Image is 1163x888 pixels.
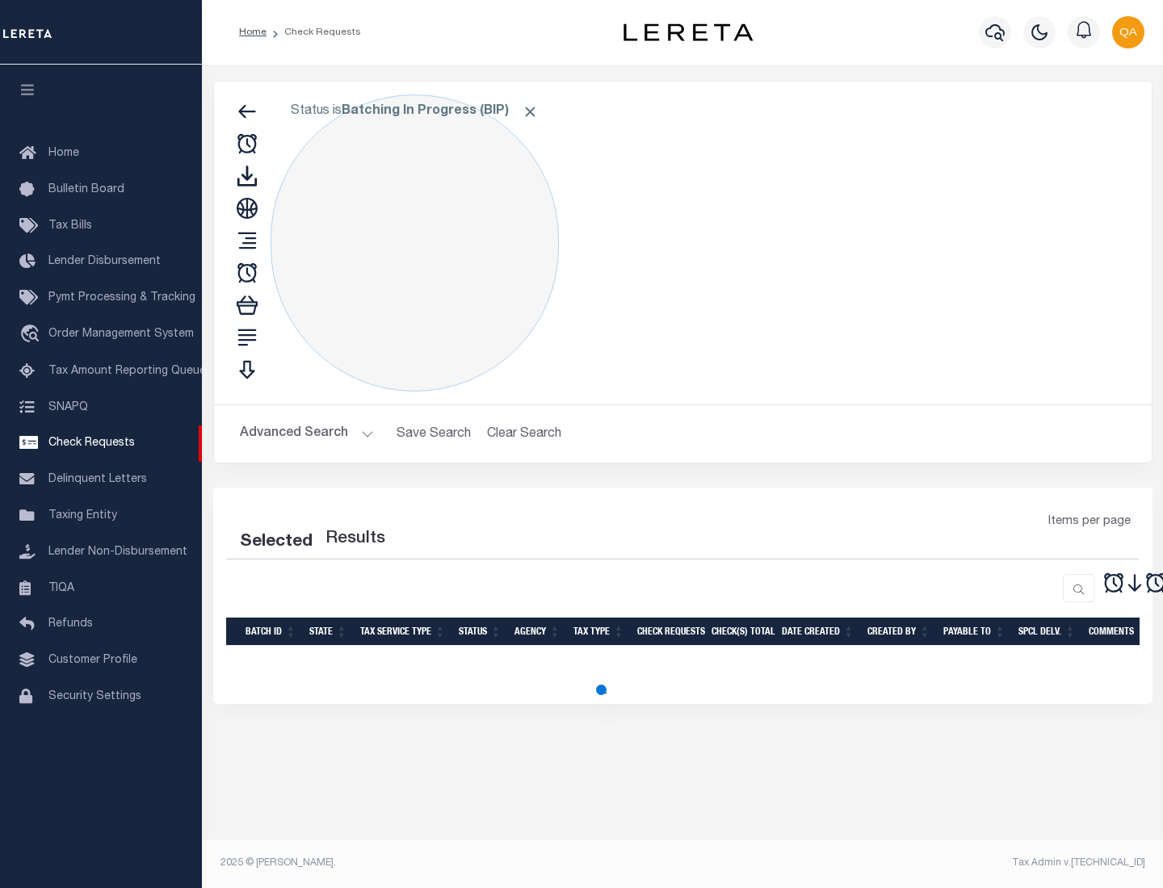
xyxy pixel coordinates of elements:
[239,618,303,646] th: Batch Id
[48,256,161,267] span: Lender Disbursement
[239,27,267,37] a: Home
[48,329,194,340] span: Order Management System
[48,220,92,232] span: Tax Bills
[705,618,775,646] th: Check(s) Total
[48,438,135,449] span: Check Requests
[48,547,187,558] span: Lender Non-Disbursement
[48,691,141,702] span: Security Settings
[452,618,508,646] th: Status
[508,618,567,646] th: Agency
[48,184,124,195] span: Bulletin Board
[1048,513,1131,531] span: Items per page
[1012,618,1082,646] th: Spcl Delv.
[695,856,1145,870] div: Tax Admin v.[TECHNICAL_ID]
[387,418,481,450] button: Save Search
[1082,618,1155,646] th: Comments
[861,618,937,646] th: Created By
[208,856,683,870] div: 2025 © [PERSON_NAME].
[567,618,631,646] th: Tax Type
[631,618,705,646] th: Check Requests
[48,148,79,159] span: Home
[937,618,1012,646] th: Payable To
[48,401,88,413] span: SNAPQ
[240,418,374,450] button: Advanced Search
[775,618,861,646] th: Date Created
[1112,16,1144,48] img: svg+xml;base64,PHN2ZyB4bWxucz0iaHR0cDovL3d3dy53My5vcmcvMjAwMC9zdmciIHBvaW50ZXItZXZlbnRzPSJub25lIi...
[303,618,354,646] th: State
[271,94,559,392] div: Click to Edit
[48,474,147,485] span: Delinquent Letters
[325,526,385,552] label: Results
[522,103,539,120] span: Click to Remove
[240,530,313,555] div: Selected
[354,618,452,646] th: Tax Service Type
[342,105,539,118] b: Batching In Progress (BIP)
[48,510,117,521] span: Taxing Entity
[481,418,569,450] button: Clear Search
[48,292,195,304] span: Pymt Processing & Tracking
[48,582,74,593] span: TIQA
[19,325,45,346] i: travel_explore
[48,655,137,666] span: Customer Profile
[48,366,206,377] span: Tax Amount Reporting Queue
[48,618,93,630] span: Refunds
[623,23,753,41] img: logo-dark.svg
[267,25,361,40] li: Check Requests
